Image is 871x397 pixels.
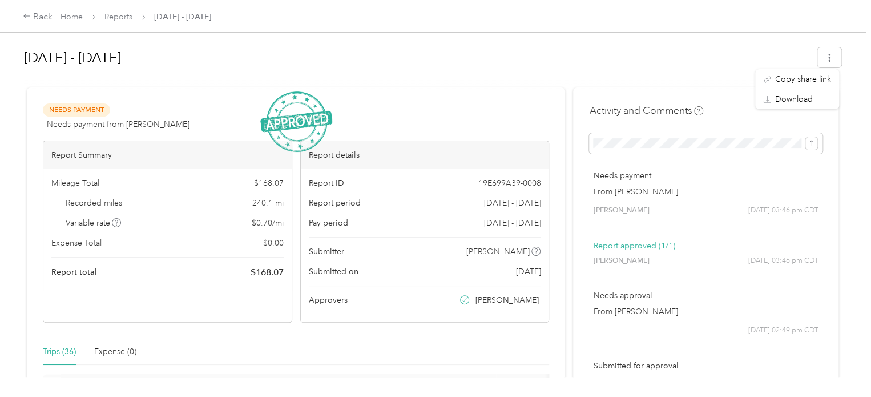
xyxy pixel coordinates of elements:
[475,294,539,306] span: [PERSON_NAME]
[94,346,136,358] div: Expense (0)
[309,197,361,209] span: Report period
[593,186,818,198] p: From [PERSON_NAME]
[748,326,818,336] span: [DATE] 02:49 pm CDT
[309,294,348,306] span: Approvers
[251,266,284,279] span: $ 168.07
[478,177,541,189] span: 19E699A39-0008
[23,10,53,24] div: Back
[66,217,122,229] span: Variable rate
[51,177,99,189] span: Mileage Total
[748,206,818,216] span: [DATE] 03:46 pm CDT
[593,376,649,386] span: [PERSON_NAME]
[263,237,284,249] span: $ 0.00
[260,91,332,153] img: ApprovedStamp
[309,266,358,278] span: Submitted on
[748,256,818,266] span: [DATE] 03:46 pm CDT
[252,197,284,209] span: 240.1 mi
[66,197,122,209] span: Recorded miles
[807,333,871,397] iframe: Everlance-gr Chat Button Frame
[309,246,344,258] span: Submitter
[43,141,292,169] div: Report Summary
[309,177,344,189] span: Report ID
[593,306,818,318] p: From [PERSON_NAME]
[154,11,211,23] span: [DATE] - [DATE]
[104,12,132,22] a: Reports
[254,177,284,189] span: $ 168.07
[309,217,348,229] span: Pay period
[593,170,818,182] p: Needs payment
[593,256,649,266] span: [PERSON_NAME]
[748,376,818,386] span: [DATE] 02:49 pm CDT
[51,237,102,249] span: Expense Total
[515,266,541,278] span: [DATE]
[589,103,703,118] h4: Activity and Comments
[775,93,813,105] span: Download
[24,44,809,71] h1: Aug 1 - 31, 2025
[593,206,649,216] span: [PERSON_NAME]
[252,217,284,229] span: $ 0.70 / mi
[43,346,76,358] div: Trips (36)
[61,12,83,22] a: Home
[47,118,189,130] span: Needs payment from [PERSON_NAME]
[483,197,541,209] span: [DATE] - [DATE]
[593,240,818,252] p: Report approved (1/1)
[51,266,97,278] span: Report total
[593,290,818,302] p: Needs approval
[593,360,818,372] p: Submitted for approval
[301,141,549,169] div: Report details
[483,217,541,229] span: [DATE] - [DATE]
[775,73,831,85] span: Copy share link
[43,103,110,117] span: Needs Payment
[466,246,530,258] span: [PERSON_NAME]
